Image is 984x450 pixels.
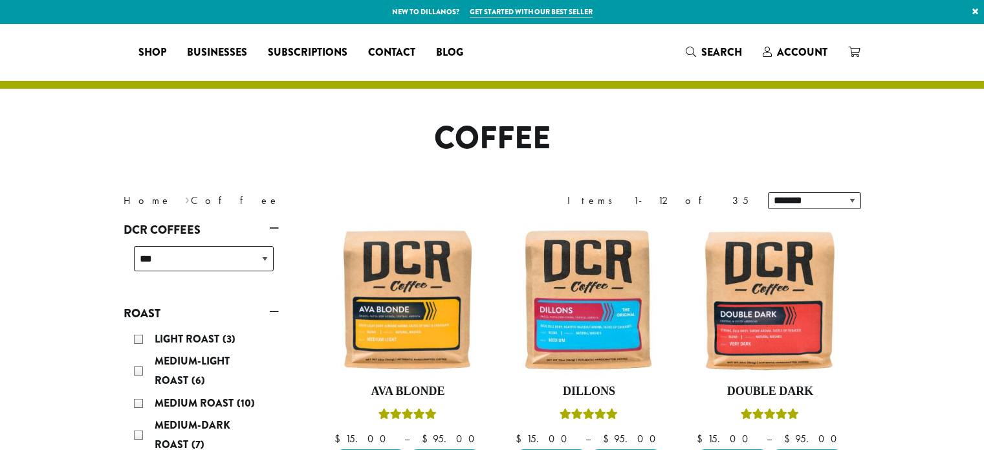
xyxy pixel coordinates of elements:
[422,432,481,445] bdi: 95.00
[784,432,795,445] span: $
[585,432,591,445] span: –
[695,385,844,399] h4: Double Dark
[187,45,247,61] span: Businesses
[701,45,742,60] span: Search
[334,432,392,445] bdi: 15.00
[777,45,827,60] span: Account
[603,432,662,445] bdi: 95.00
[138,45,166,61] span: Shop
[516,432,573,445] bdi: 15.00
[514,225,663,444] a: DillonsRated 5.00 out of 5
[516,432,527,445] span: $
[603,432,614,445] span: $
[695,225,844,444] a: Double DarkRated 4.50 out of 5
[404,432,410,445] span: –
[237,396,255,411] span: (10)
[422,432,433,445] span: $
[334,432,345,445] span: $
[514,385,663,399] h4: Dillons
[514,225,663,374] img: Dillons-12oz-300x300.jpg
[470,6,593,17] a: Get started with our best seller
[334,385,483,399] h4: Ava Blonde
[767,432,772,445] span: –
[223,332,235,346] span: (3)
[334,225,483,444] a: Ava BlondeRated 5.00 out of 5
[675,41,752,63] a: Search
[155,332,223,346] span: Light Roast
[128,42,177,63] a: Shop
[124,241,279,287] div: DCR Coffees
[741,407,799,426] div: Rated 4.50 out of 5
[567,193,749,208] div: Items 1-12 of 35
[268,45,347,61] span: Subscriptions
[695,225,844,374] img: Double-Dark-12oz-300x300.jpg
[560,407,618,426] div: Rated 5.00 out of 5
[155,396,237,411] span: Medium Roast
[191,373,205,388] span: (6)
[124,194,171,207] a: Home
[185,188,190,208] span: ›
[697,432,708,445] span: $
[368,45,415,61] span: Contact
[124,219,279,241] a: DCR Coffees
[784,432,843,445] bdi: 95.00
[155,354,230,388] span: Medium-Light Roast
[697,432,754,445] bdi: 15.00
[124,193,473,208] nav: Breadcrumb
[378,407,437,426] div: Rated 5.00 out of 5
[436,45,463,61] span: Blog
[114,120,871,157] h1: Coffee
[333,225,482,374] img: Ava-Blonde-12oz-1-300x300.jpg
[124,302,279,324] a: Roast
